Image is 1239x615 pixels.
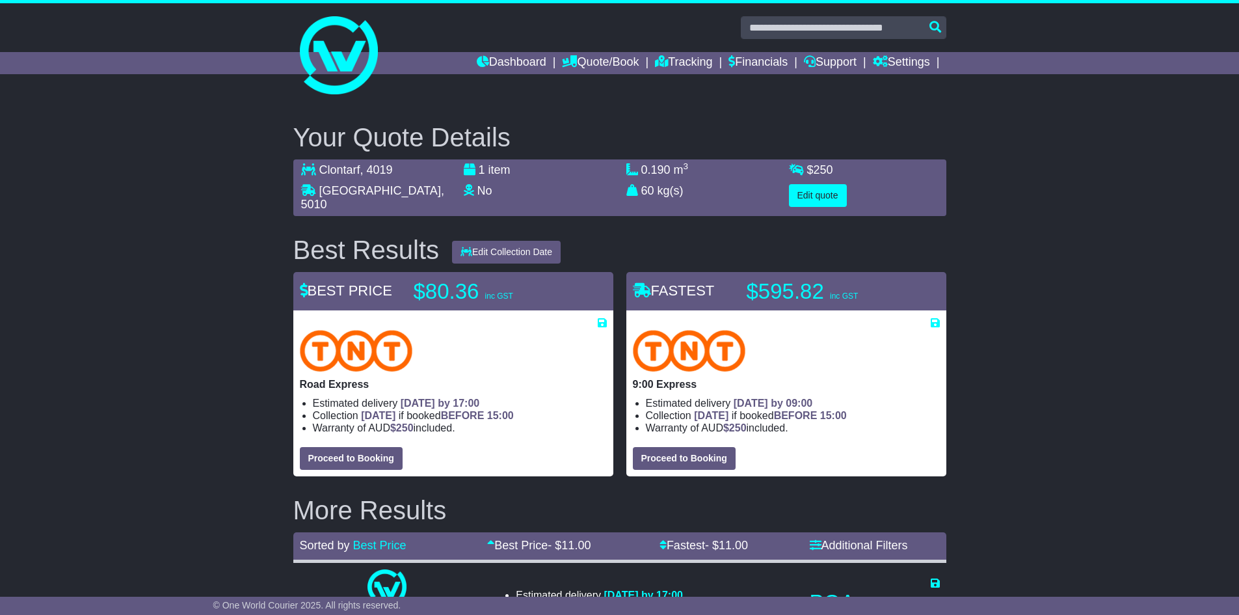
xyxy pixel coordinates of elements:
[360,163,393,176] span: , 4019
[300,282,392,299] span: BEST PRICE
[319,184,441,197] span: [GEOGRAPHIC_DATA]
[694,410,846,421] span: if booked
[548,539,591,552] span: - $
[300,447,403,470] button: Proceed to Booking
[367,569,406,608] img: One World Courier: Same Day Nationwide(quotes take 0.5-1 hour)
[655,52,712,74] a: Tracking
[807,163,833,176] span: $
[477,184,492,197] span: No
[694,410,728,421] span: [DATE]
[213,600,401,610] span: © One World Courier 2025. All rights reserved.
[293,496,946,525] h2: More Results
[804,52,857,74] a: Support
[774,410,818,421] span: BEFORE
[313,422,607,434] li: Warranty of AUD included.
[487,410,514,421] span: 15:00
[820,410,847,421] span: 15:00
[810,539,908,552] a: Additional Filters
[441,410,485,421] span: BEFORE
[723,422,747,433] span: $
[487,539,591,552] a: Best Price- $11.00
[633,330,746,372] img: TNT Domestic: 9:00 Express
[488,163,511,176] span: item
[562,52,639,74] a: Quote/Book
[300,330,413,372] img: TNT Domestic: Road Express
[728,52,788,74] a: Financials
[684,161,689,171] sup: 3
[301,184,444,212] span: , 5010
[353,539,406,552] a: Best Price
[646,422,940,434] li: Warranty of AUD included.
[674,163,689,176] span: m
[396,422,414,433] span: 250
[814,163,833,176] span: 250
[641,184,654,197] span: 60
[401,398,480,409] span: [DATE] by 17:00
[390,422,414,433] span: $
[747,279,909,305] p: $595.82
[646,397,940,409] li: Estimated delivery
[734,398,813,409] span: [DATE] by 09:00
[561,539,591,552] span: 11.00
[604,590,683,601] span: [DATE] by 17:00
[477,52,546,74] a: Dashboard
[659,539,748,552] a: Fastest- $11.00
[452,241,561,264] button: Edit Collection Date
[646,409,940,422] li: Collection
[287,236,446,264] div: Best Results
[361,410,513,421] span: if booked
[873,52,930,74] a: Settings
[293,123,946,152] h2: Your Quote Details
[414,279,576,305] p: $80.36
[516,589,683,601] li: Estimated delivery
[633,447,736,470] button: Proceed to Booking
[479,163,485,176] span: 1
[313,409,607,422] li: Collection
[789,184,847,207] button: Edit quote
[485,292,513,301] span: inc GST
[641,163,671,176] span: 0.190
[319,163,360,176] span: Clontarf
[729,422,747,433] span: 250
[658,184,684,197] span: kg(s)
[830,292,858,301] span: inc GST
[705,539,748,552] span: - $
[361,410,395,421] span: [DATE]
[300,378,607,390] p: Road Express
[300,539,350,552] span: Sorted by
[719,539,748,552] span: 11.00
[313,397,607,409] li: Estimated delivery
[633,378,940,390] p: 9:00 Express
[633,282,715,299] span: FASTEST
